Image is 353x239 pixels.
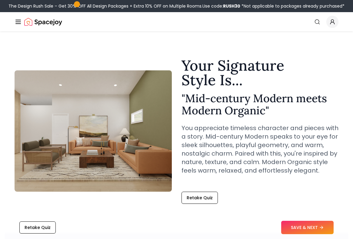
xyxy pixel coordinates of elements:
[240,3,345,9] span: *Not applicable to packages already purchased*
[223,3,240,9] b: RUSH30
[24,16,62,28] img: Spacejoy Logo
[181,192,218,204] button: Retake Quiz
[15,70,172,192] img: Mid-century Modern meets Modern Organic Style Example
[24,16,62,28] a: Spacejoy
[181,124,339,175] p: You appreciate timeless character and pieces with a story. Mid-century Modern speaks to your eye ...
[281,221,334,234] button: SAVE & NEXT
[202,3,240,9] span: Use code:
[19,221,56,234] button: Retake Quiz
[181,58,339,87] h1: Your Signature Style Is...
[8,3,345,9] div: The Design Rush Sale – Get 30% OFF All Design Packages + Extra 10% OFF on Multiple Rooms.
[181,92,339,116] h2: " Mid-century Modern meets Modern Organic "
[15,12,338,32] nav: Global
